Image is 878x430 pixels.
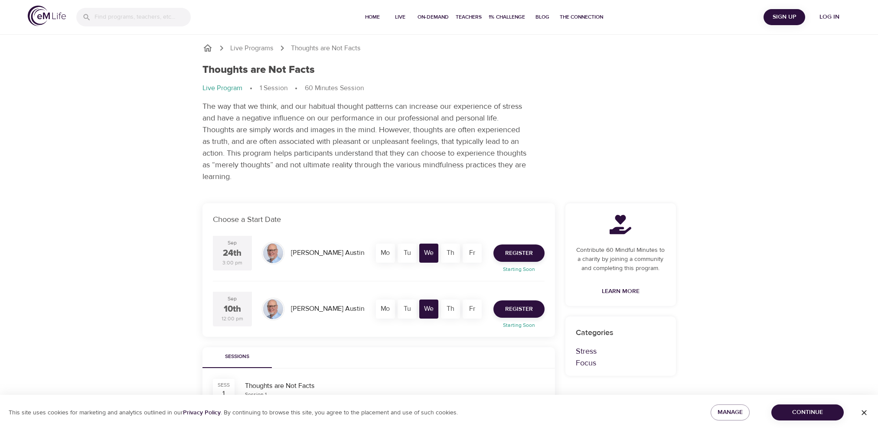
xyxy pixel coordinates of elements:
input: Find programs, teachers, etc... [95,8,191,26]
button: Manage [711,404,750,420]
div: 1 [222,389,225,397]
button: Register [493,300,545,318]
p: Stress [576,345,666,357]
p: Choose a Start Date [213,214,545,225]
div: 12:00 pm [222,315,243,322]
p: Contribute 60 Mindful Minutes to a charity by joining a community and completing this program. [576,246,666,273]
p: The way that we think, and our habitual thought patterns can increase our experience of stress an... [202,101,528,182]
div: [PERSON_NAME] Austin [287,244,368,261]
span: Register [505,304,533,315]
div: Th [441,244,460,263]
p: Focus [576,357,666,369]
p: Starting Soon [488,321,550,329]
a: Live Programs [230,43,274,53]
span: Manage [718,407,743,418]
img: logo [28,6,66,26]
div: [PERSON_NAME] Austin [287,300,368,317]
span: Sign Up [767,12,802,23]
div: We [419,300,438,319]
span: 1% Challenge [489,13,525,22]
div: Tu [398,244,417,263]
p: 60 Minutes Session [305,83,364,93]
div: Mo [376,300,395,319]
p: 1 Session [260,83,287,93]
a: Learn More [598,283,643,300]
button: Sign Up [764,9,805,25]
span: Continue [778,407,837,418]
nav: breadcrumb [202,83,676,94]
div: Thoughts are Not Facts [245,381,545,391]
div: Fr [463,300,482,319]
a: Privacy Policy [183,409,221,417]
button: Log in [809,9,850,25]
div: Session 1 [245,391,267,398]
div: 3:00 pm [222,259,242,267]
span: Learn More [602,286,640,297]
p: Live Program [202,83,242,93]
span: On-Demand [418,13,449,22]
div: We [419,244,438,263]
div: 10th [224,303,241,316]
button: Register [493,244,545,262]
span: The Connection [560,13,603,22]
span: Sessions [208,352,267,362]
h1: Thoughts are Not Facts [202,64,315,76]
span: Teachers [456,13,482,22]
span: Live [390,13,411,22]
span: Log in [812,12,847,23]
nav: breadcrumb [202,43,676,53]
span: Home [362,13,383,22]
p: Categories [576,327,666,339]
div: SESS [218,381,230,389]
div: Sep [228,239,237,247]
div: Tu [398,300,417,319]
div: Sep [228,295,237,303]
div: Th [441,300,460,319]
p: Starting Soon [488,265,550,273]
div: 24th [223,247,242,260]
div: Fr [463,244,482,263]
span: Register [505,248,533,259]
span: Blog [532,13,553,22]
p: Thoughts are Not Facts [291,43,361,53]
div: Mo [376,244,395,263]
button: Continue [771,404,844,420]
